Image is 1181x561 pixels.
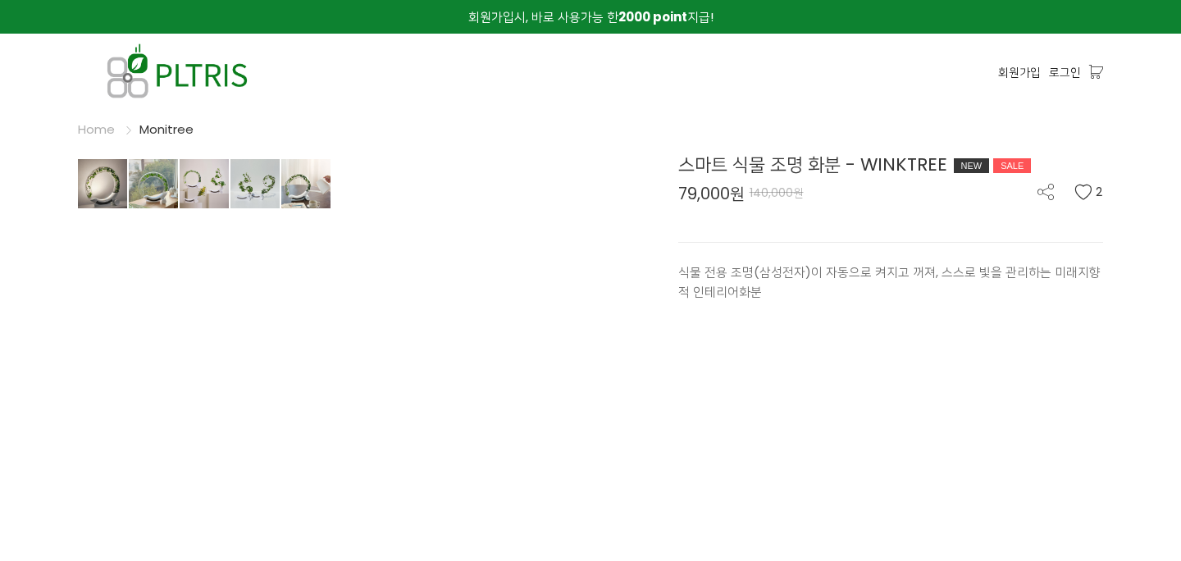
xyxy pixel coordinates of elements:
[1049,63,1081,81] a: 로그인
[954,158,990,173] div: NEW
[678,262,1104,302] p: 식물 전용 조명(삼성전자)이 자동으로 켜지고 꺼져, 스스로 빛을 관리하는 미래지향적 인테리어화분
[993,158,1031,173] div: SALE
[1074,184,1103,200] button: 2
[78,121,115,138] a: Home
[678,185,745,202] span: 79,000원
[678,151,1104,178] div: 스마트 식물 조명 화분 - WINKTREE
[618,8,687,25] strong: 2000 point
[139,121,194,138] a: Monitree
[468,8,714,25] span: 회원가입시, 바로 사용가능 한 지급!
[1096,184,1103,200] span: 2
[750,185,804,201] span: 140,000원
[998,63,1041,81] a: 회원가입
